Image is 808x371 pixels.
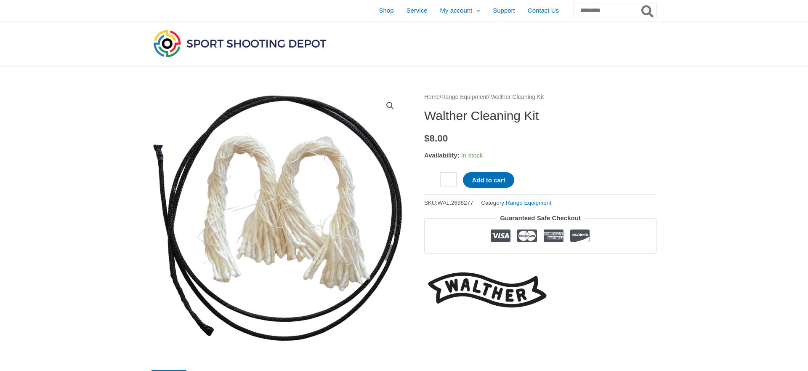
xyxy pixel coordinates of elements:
[424,266,550,314] a: Walther
[497,212,584,224] legend: Guaranteed Safe Checkout
[440,172,457,187] input: Product quantity
[151,92,404,344] img: Walther Cleaning Kit
[424,152,460,159] span: Availability:
[463,172,514,188] button: Add to cart
[424,92,656,103] nav: Breadcrumb
[640,3,656,18] button: Search
[424,133,430,144] span: $
[424,198,473,208] span: SKU:
[424,94,440,100] a: Home
[461,152,483,159] span: In stock
[424,108,656,123] h1: Walther Cleaning Kit
[441,94,488,100] a: Range Equipment
[151,28,328,59] img: Sport Shooting Depot
[424,133,448,144] bdi: 8.00
[481,198,551,208] span: Category:
[438,200,473,206] span: WAL.2698277
[383,98,398,113] a: View full-screen image gallery
[506,200,551,206] a: Range Equipment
